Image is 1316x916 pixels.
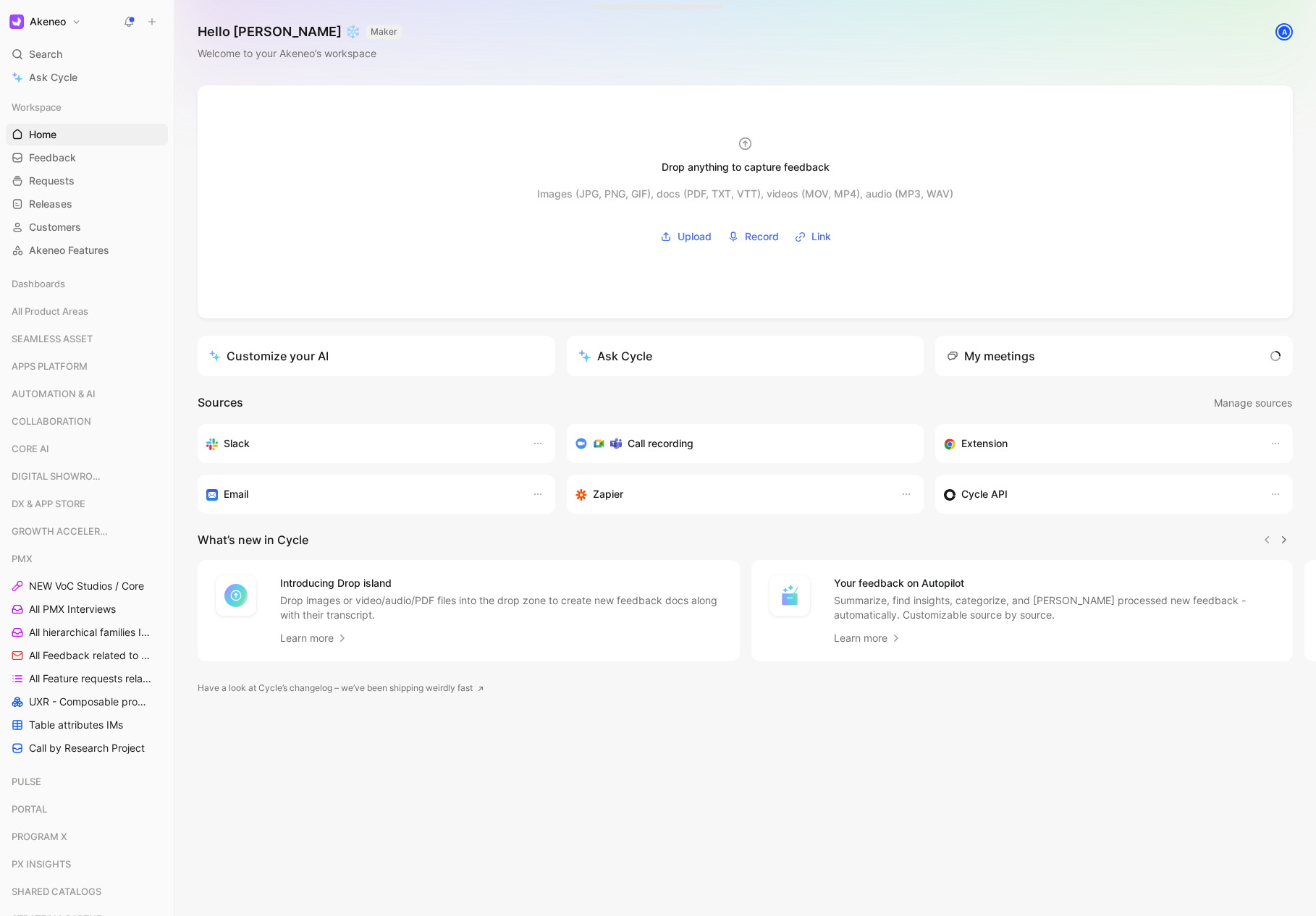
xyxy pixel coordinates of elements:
span: Search [29,46,62,63]
div: Record & transcribe meetings from Zoom, Meet & Teams. [575,435,904,452]
span: UXR - Composable products [29,695,149,709]
div: A [1277,25,1291,39]
div: SHARED CATALOGS [6,881,168,902]
div: SHARED CATALOGS [6,881,168,907]
div: DIGITAL SHOWROOM [6,465,168,487]
div: PORTAL [6,798,168,824]
span: Dashboards [12,276,65,291]
span: SHARED CATALOGS [12,884,101,899]
a: All Feature requests related to PMX topics [6,668,168,690]
div: Ask Cycle [578,347,652,365]
div: All Product Areas [6,300,168,326]
h3: Call recording [628,435,693,452]
a: Akeneo Features [6,239,168,261]
div: COLLABORATION [6,410,168,432]
div: Capture feedback from anywhere on the web [944,435,1255,452]
div: DX & APP STORE [6,493,168,519]
h3: Email [224,485,248,503]
a: Ask Cycle [6,67,168,88]
div: Dashboards [6,273,168,294]
h1: Akeneo [30,15,66,28]
a: Have a look at Cycle’s changelog – we’ve been shipping weirdly fast [198,681,484,695]
span: Customers [29,220,81,234]
a: All hierarchical families Interviews [6,622,168,643]
div: CORE AI [6,438,168,464]
span: Manage sources [1214,394,1292,412]
button: Link [790,226,836,247]
a: NEW VoC Studios / Core [6,575,168,597]
div: Capture feedback from thousands of sources with Zapier (survey results, recordings, sheets, etc). [575,485,887,503]
div: DX & APP STORE [6,493,168,514]
div: Images (JPG, PNG, GIF), docs (PDF, TXT, VTT), videos (MOV, MP4), audio (MP3, WAV) [537,185,953,203]
div: CORE AI [6,438,168,459]
span: NEW VoC Studios / Core [29,579,144,593]
div: Welcome to your Akeneo’s workspace [198,45,402,62]
p: Drop images or video/audio/PDF files into the drop zone to create new feedback docs along with th... [280,593,722,622]
div: PULSE [6,771,168,792]
span: Home [29,127,56,142]
h4: Introducing Drop island [280,574,722,592]
button: Upload [655,226,717,247]
span: All Feature requests related to PMX topics [29,671,153,686]
div: COLLABORATION [6,410,168,436]
h3: Extension [961,435,1008,452]
h1: Hello [PERSON_NAME] ❄️ [198,23,402,41]
div: Drop anything to capture feedback [662,158,830,176]
div: PX INSIGHTS [6,853,168,875]
span: Call by Research Project [29,741,145,755]
div: GROWTH ACCELERATION [6,520,168,542]
div: APPS PLATFORM [6,355,168,381]
div: PORTAL [6,798,168,820]
img: Akeneo [9,14,24,29]
span: DX & APP STORE [12,496,85,511]
button: Ask Cycle [567,336,924,376]
span: Feedback [29,150,76,165]
a: Customers [6,216,168,238]
span: Link [811,228,831,245]
a: Learn more [280,629,348,647]
span: PULSE [12,774,41,789]
button: Record [722,226,784,247]
a: Learn more [834,629,902,647]
a: Customize your AI [198,336,555,376]
span: Requests [29,174,75,188]
span: Workspace [12,100,62,114]
div: SEAMLESS ASSET [6,328,168,349]
a: Requests [6,170,168,192]
span: PROGRAM X [12,829,67,844]
a: Table attributes IMs [6,714,168,736]
span: PX INSIGHTS [12,857,71,871]
span: Table attributes IMs [29,718,123,732]
div: Sync your customers, send feedback and get updates in Slack [206,435,518,452]
div: GROWTH ACCELERATION [6,520,168,546]
h3: Zapier [593,485,623,503]
span: DIGITAL SHOWROOM [12,469,108,483]
h2: Sources [198,394,243,412]
div: DIGITAL SHOWROOM [6,465,168,491]
div: All Product Areas [6,300,168,322]
div: AUTOMATION & AI [6,383,168,404]
div: PMXNEW VoC Studios / CoreAll PMX InterviewsAll hierarchical families InterviewsAll Feedback relat... [6,548,168,759]
span: Akeneo Features [29,243,109,258]
span: All Feedback related to PMX topics [29,648,151,663]
div: PMX [6,548,168,569]
div: Workspace [6,96,168,118]
div: PX INSIGHTS [6,853,168,879]
div: Sync customers & send feedback from custom sources. Get inspired by our favorite use case [944,485,1255,503]
span: PORTAL [12,802,47,816]
div: Forward emails to your feedback inbox [206,485,518,503]
div: APPS PLATFORM [6,355,168,377]
div: AUTOMATION & AI [6,383,168,409]
div: My meetings [947,347,1035,365]
div: Dashboards [6,273,168,299]
a: Releases [6,193,168,215]
div: PULSE [6,771,168,797]
span: All PMX Interviews [29,602,116,616]
button: MAKER [366,25,402,39]
span: All hierarchical families Interviews [29,625,151,640]
p: Summarize, find insights, categorize, and [PERSON_NAME] processed new feedback - automatically. C... [834,593,1276,622]
a: UXR - Composable products [6,691,168,713]
h4: Your feedback on Autopilot [834,574,1276,592]
span: SEAMLESS ASSET [12,331,93,346]
a: All Feedback related to PMX topics [6,645,168,666]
